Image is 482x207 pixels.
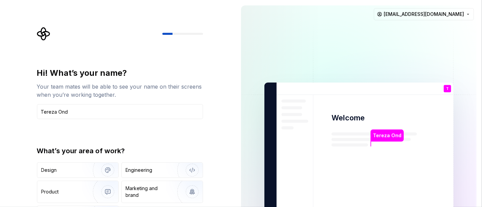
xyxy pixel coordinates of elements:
[37,104,203,119] input: Han Solo
[373,132,401,139] p: Tereza Ond
[41,167,57,174] div: Design
[37,68,203,78] div: Hi! What’s your name?
[384,11,464,18] span: [EMAIL_ADDRESS][DOMAIN_NAME]
[37,83,203,99] div: Your team mates will be able to see your name on their screens when you’re working together.
[374,8,474,20] button: [EMAIL_ADDRESS][DOMAIN_NAME]
[446,87,448,91] p: T
[126,185,172,199] div: Marketing and brand
[37,27,51,41] svg: Supernova Logo
[41,188,59,195] div: Product
[126,167,153,174] div: Engineering
[332,113,365,123] p: Welcome
[37,146,203,156] div: What’s your area of work?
